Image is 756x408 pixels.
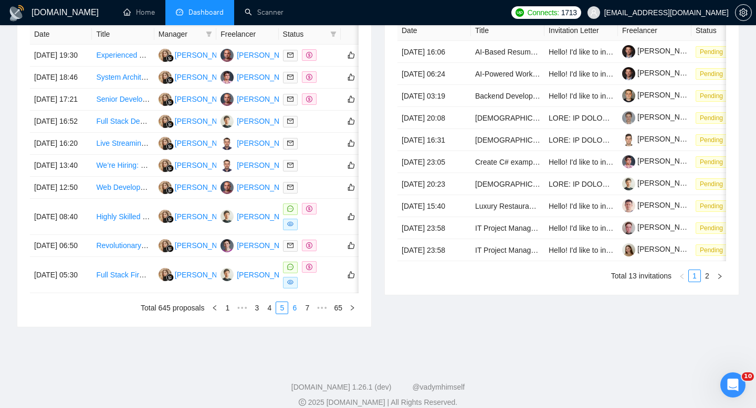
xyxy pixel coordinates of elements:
[92,111,154,133] td: Full Stack Developer for Web Application with API Integration
[8,397,748,408] div: 2025 [DOMAIN_NAME] | All Rights Reserved.
[475,92,645,100] a: Backend Developer for Replit CRM API Stabilization
[159,116,235,125] a: KY[PERSON_NAME]
[471,129,544,151] td: Native Speakers of Polish – Talent Bench for Future Managed Services Recording Projects
[622,135,698,143] a: [PERSON_NAME]
[622,111,635,124] img: c1QLeojZ5Mr0TjmKXehf_tSznbtRF84Jp1j8E2dhv3TmpzwxWWUsooUgzDUIDK-tOe
[688,270,701,282] li: 1
[166,143,174,150] img: gigradar-bm.png
[696,156,727,168] span: Pending
[96,139,284,147] a: Live Streaming and VOD Broadcast System Administrator
[287,96,293,102] span: mail
[208,302,221,314] li: Previous Page
[287,74,293,80] span: mail
[622,155,635,168] img: c1YgOfV6aCabA-kIN0K9QKHWx4vBA3sQKBP5fquinYxJemlEwNbo6gxNfQKuEtozso
[696,223,731,232] a: Pending
[471,20,544,41] th: Title
[220,138,297,147] a: AL[PERSON_NAME]
[159,239,172,252] img: KY
[348,95,355,103] span: like
[176,8,183,16] span: dashboard
[30,235,92,257] td: [DATE] 06:50
[96,73,249,81] a: System Architect for IoT/Telematics Ecosystem
[222,302,233,314] a: 1
[622,179,698,187] a: [PERSON_NAME]
[96,241,267,250] a: Revolutionary Event Management App Development
[159,268,172,281] img: KY
[92,24,154,45] th: Title
[696,134,727,146] span: Pending
[397,129,471,151] td: [DATE] 16:31
[717,273,723,280] span: right
[622,113,698,121] a: [PERSON_NAME]
[166,274,174,281] img: gigradar-bm.png
[237,211,297,222] div: [PERSON_NAME]
[159,160,235,169] a: KY[PERSON_NAME]
[475,70,611,78] a: AI-Powered Workflow MVP (Internal PoC)
[345,93,358,105] button: like
[696,69,731,78] a: Pending
[220,115,234,128] img: SK
[345,159,358,171] button: like
[291,383,392,391] a: [DOMAIN_NAME] 1.26.1 (dev)
[346,302,359,314] button: right
[154,24,216,45] th: Manager
[96,95,215,103] a: Senior Developer - Longterm Project
[287,242,293,249] span: mail
[8,5,25,22] img: logo
[220,93,234,106] img: YA
[175,211,235,222] div: [PERSON_NAME]
[159,159,172,172] img: KY
[306,74,312,80] span: dollar
[237,93,297,105] div: [PERSON_NAME]
[397,107,471,129] td: [DATE] 20:08
[220,160,297,169] a: AL[PERSON_NAME]
[397,85,471,107] td: [DATE] 03:19
[166,121,174,128] img: gigradar-bm.png
[735,4,752,21] button: setting
[175,137,235,149] div: [PERSON_NAME]
[348,183,355,191] span: like
[622,221,635,234] img: c1X5jpOxj04V-eoJUMNvg0NXNcAPCgCNVhW3pjtYrJIlqYH4w9ntYDZ5-Cm49hkgRW
[220,268,234,281] img: SK
[237,269,297,281] div: [PERSON_NAME]
[206,31,212,37] span: filter
[397,239,471,261] td: [DATE] 23:58
[516,8,524,17] img: upwork-logo.png
[159,93,172,106] img: KY
[30,111,92,133] td: [DATE] 16:52
[397,195,471,217] td: [DATE] 15:40
[166,187,174,194] img: gigradar-bm.png
[471,239,544,261] td: IT Project Manager (hands on) Social Media Platform Algorithms Backend Frontend UI/UX
[611,270,671,282] li: Total 13 invitations
[313,302,330,314] span: •••
[220,270,297,278] a: SK[PERSON_NAME]
[159,115,172,128] img: KY
[263,302,276,314] li: 4
[696,157,731,166] a: Pending
[175,93,235,105] div: [PERSON_NAME]
[30,177,92,199] td: [DATE] 12:50
[92,89,154,111] td: Senior Developer - Longterm Project
[30,199,92,235] td: [DATE] 08:40
[234,302,250,314] span: •••
[92,235,154,257] td: Revolutionary Event Management App Development
[92,45,154,67] td: Experienced Full Stack React Native and Node Engineer
[544,20,618,41] th: Invitation Letter
[622,201,698,209] a: [PERSON_NAME]
[701,270,713,282] li: 2
[220,137,234,150] img: AL
[159,50,235,59] a: KY[PERSON_NAME]
[696,90,727,102] span: Pending
[287,264,293,270] span: message
[696,47,731,56] a: Pending
[159,94,235,103] a: KY[PERSON_NAME]
[175,49,235,61] div: [PERSON_NAME]
[92,133,154,155] td: Live Streaming and VOD Broadcast System Administrator
[301,302,313,314] li: 7
[622,199,635,212] img: c19dq6M_UOzF38z0dIkxH0szdY2YnMGZVsaWiZt9URL2hULqGLfVEcQBedVfWGQXzR
[735,8,752,17] a: setting
[216,24,278,45] th: Freelancer
[237,71,297,83] div: [PERSON_NAME]
[159,72,235,81] a: KY[PERSON_NAME]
